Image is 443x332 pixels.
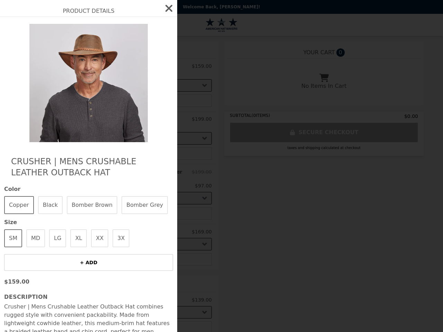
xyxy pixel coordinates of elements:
[4,293,173,301] h3: Description
[4,196,34,214] button: Copper
[4,229,22,247] button: SM
[112,229,129,247] button: 3X
[67,196,117,214] button: Bomber Brown
[4,254,173,271] button: + ADD
[70,229,87,247] button: XL
[91,229,108,247] button: XX
[4,218,173,227] span: Size
[49,229,66,247] button: LG
[121,196,168,214] button: Bomber Grey
[26,229,45,247] button: MD
[11,156,166,178] h2: Crusher | Mens Crushable Leather Outback Hat
[4,278,173,286] p: $159.00
[38,196,63,214] button: Black
[25,24,152,142] img: Copper / SM
[4,185,173,193] span: Color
